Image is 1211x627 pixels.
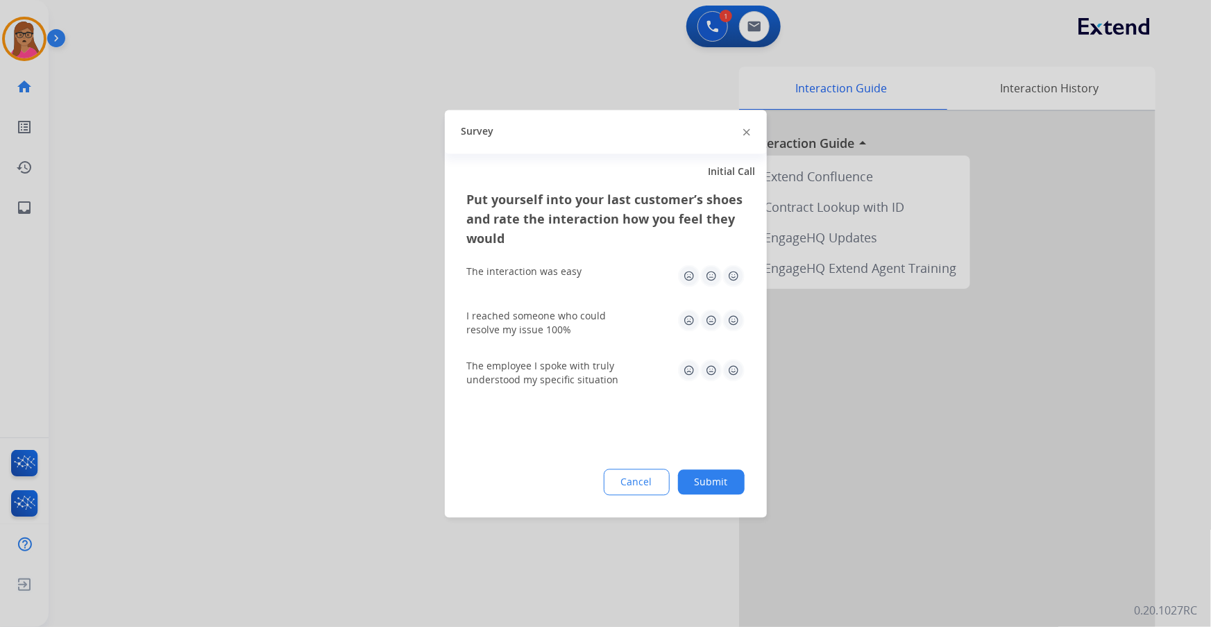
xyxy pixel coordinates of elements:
[467,309,634,337] div: I reached someone who could resolve my issue 100%
[678,469,745,494] button: Submit
[1134,602,1197,619] p: 0.20.1027RC
[604,469,670,495] button: Cancel
[461,125,494,139] span: Survey
[467,265,582,278] div: The interaction was easy
[467,190,745,248] h3: Put yourself into your last customer’s shoes and rate the interaction how you feel they would
[743,129,750,136] img: close-button
[709,165,756,178] span: Initial Call
[467,359,634,387] div: The employee I spoke with truly understood my specific situation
